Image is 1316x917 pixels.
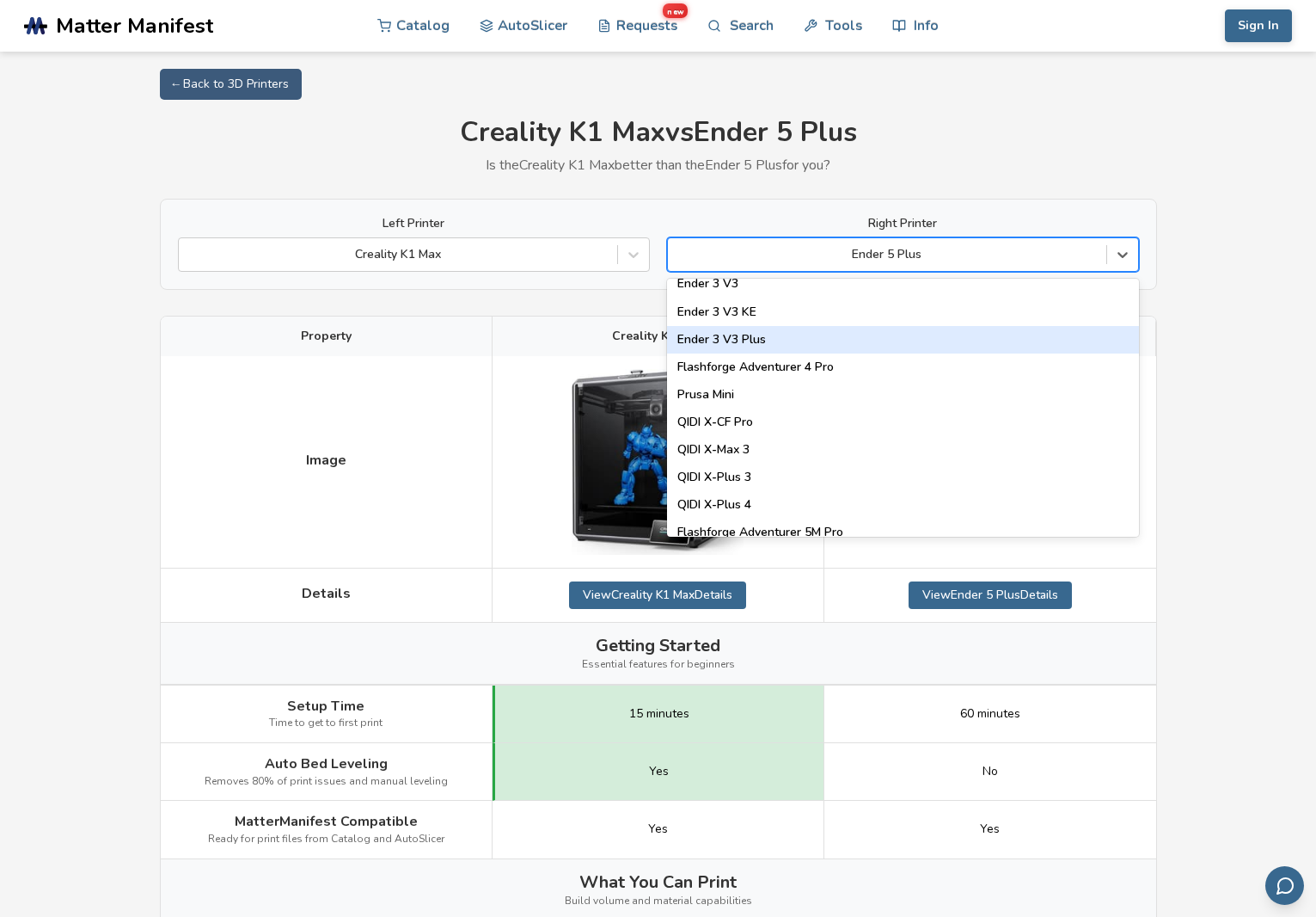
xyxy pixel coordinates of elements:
[676,248,680,262] input: Ender 5 PlusElegoo Neptune 4 ProElegoo Neptune XEnder 3Ender 3 MaxEnder 3 Max NeoEnder 3 NeoEnder...
[565,895,752,908] span: Build volume and material capabilities
[572,369,744,555] img: Creality K1 Max
[160,117,1157,149] h1: Creality K1 Max vs Ender 5 Plus
[649,765,669,779] span: Yes
[569,582,746,609] a: ViewCreality K1 MaxDetails
[667,298,1139,326] div: Ender 3 V3 KE
[582,659,735,671] span: Essential features for beginners
[667,409,1139,436] div: QIDI X-CF Pro
[287,699,364,714] span: Setup Time
[629,707,689,721] span: 15 minutes
[302,586,351,601] span: Details
[1265,866,1304,905] button: Send feedback via email
[301,329,352,343] span: Property
[667,270,1139,298] div: Ender 3 V3
[667,436,1139,464] div: QIDI X-Max 3
[187,248,191,262] input: Creality K1 Max
[667,491,1139,519] div: QIDI X-Plus 4
[667,464,1139,491] div: QIDI X-Plus 3
[56,14,213,38] span: Matter Manifest
[596,636,720,655] span: Getting Started
[208,834,444,846] span: Ready for print files from Catalog and AutoSlicer
[667,519,1139,546] div: Flashforge Adventurer 5M Pro
[160,69,302,100] a: ← Back to 3D Printers
[667,354,1139,381] div: Flashforge Adventurer 4 Pro
[909,582,1072,609] a: ViewEnder 5 PlusDetails
[667,217,1139,231] label: Right Printer
[1225,9,1292,42] button: Sign In
[160,157,1157,173] p: Is the Creality K1 Max better than the Ender 5 Plus for you?
[667,381,1139,409] div: Prusa Mini
[579,872,737,892] span: What You Can Print
[306,452,346,468] span: Image
[667,326,1139,354] div: Ender 3 V3 Plus
[960,707,1020,721] span: 60 minutes
[269,717,383,729] span: Time to get to first print
[205,776,448,788] span: Removes 80% of print issues and manual leveling
[982,765,998,779] span: No
[235,814,418,829] span: MatterManifest Compatible
[663,3,688,18] span: new
[178,217,650,231] label: Left Printer
[980,822,1000,836] span: Yes
[648,822,668,836] span: Yes
[265,756,388,772] span: Auto Bed Leveling
[612,329,703,343] span: Creality K1 Max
